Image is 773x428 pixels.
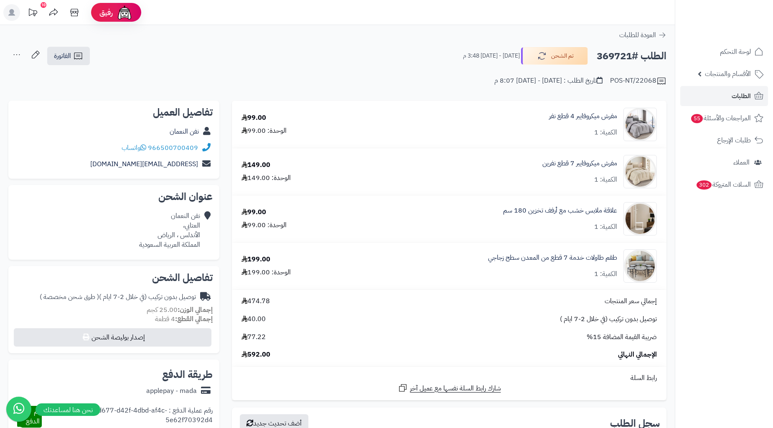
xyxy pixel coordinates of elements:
[705,68,751,80] span: الأقسام والمنتجات
[242,314,266,324] span: 40.00
[235,373,663,383] div: رابط السلة
[716,20,765,38] img: logo-2.png
[15,273,213,283] h2: تفاصيل الشحن
[242,126,287,136] div: الوحدة: 99.00
[242,160,270,170] div: 149.00
[732,90,751,102] span: الطلبات
[696,179,751,190] span: السلات المتروكة
[242,350,270,360] span: 592.00
[162,370,213,380] h2: طريقة الدفع
[14,328,211,347] button: إصدار بوليصة الشحن
[99,8,113,18] span: رفيق
[47,47,90,65] a: الفاتورة
[594,128,617,137] div: الكمية: 1
[463,52,520,60] small: [DATE] - [DATE] 3:48 م
[680,42,768,62] a: لوحة التحكم
[680,152,768,172] a: العملاء
[597,48,666,65] h2: الطلب #369721
[624,249,656,283] img: 1754220764-220602020552-90x90.jpg
[680,175,768,195] a: السلات المتروكة302
[147,305,213,315] small: 25.00 كجم
[170,127,199,137] a: نفن النعمان
[594,175,617,185] div: الكمية: 1
[242,255,270,264] div: 199.00
[242,296,270,306] span: 474.78
[398,383,501,393] a: شارك رابط السلة نفسها مع عميل آخر
[680,108,768,128] a: المراجعات والأسئلة55
[122,143,146,153] a: واتساب
[139,211,200,249] div: نفن النعمان العتابي، الأندلس ، الرياض المملكة العربية السعودية
[587,332,657,342] span: ضريبة القيمة المضافة 15%
[40,292,99,302] span: ( طرق شحن مخصصة )
[488,253,617,263] a: طقم طاولات خدمة 7 قطع من المعدن سطح زجاجي
[178,305,213,315] strong: إجمالي الوزن:
[690,112,751,124] span: المراجعات والأسئلة
[242,220,287,230] div: الوحدة: 99.00
[594,222,617,232] div: الكمية: 1
[41,2,46,8] div: 10
[624,155,656,188] img: 1748340942-1-90x90.jpg
[549,111,617,121] a: مفرش ميكروفايبر 4 قطع نفر
[15,107,213,117] h2: تفاصيل العميل
[717,134,751,146] span: طلبات الإرجاع
[242,268,291,277] div: الوحدة: 199.00
[410,384,501,393] span: شارك رابط السلة نفسها مع عميل آخر
[90,159,198,169] a: [EMAIL_ADDRESS][DOMAIN_NAME]
[619,30,666,40] a: العودة للطلبات
[624,202,656,236] img: 1753165976-1-90x90.jpg
[26,407,40,426] span: تم الدفع
[15,192,213,202] h2: عنوان الشحن
[594,269,617,279] div: الكمية: 1
[542,159,617,168] a: مفرش ميكروفايبر 7 قطع نفرين
[155,314,213,324] small: 4 قطعة
[720,46,751,58] span: لوحة التحكم
[521,47,588,65] button: تم الشحن
[22,4,43,23] a: تحديثات المنصة
[146,386,197,396] div: applepay - mada
[175,314,213,324] strong: إجمالي القطع:
[242,208,266,217] div: 99.00
[42,406,213,428] div: رقم عملية الدفع : c172d677-d42f-4dbd-af4c-5e62f70392d4
[610,76,666,86] div: POS-NT/22068
[560,314,657,324] span: توصيل بدون تركيب (في خلال 2-7 ايام )
[733,157,750,168] span: العملاء
[619,30,656,40] span: العودة للطلبات
[618,350,657,360] span: الإجمالي النهائي
[680,86,768,106] a: الطلبات
[242,173,291,183] div: الوحدة: 149.00
[691,114,703,123] span: 55
[40,292,196,302] div: توصيل بدون تركيب (في خلال 2-7 ايام )
[494,76,603,86] div: تاريخ الطلب : [DATE] - [DATE] 8:07 م
[242,113,266,123] div: 99.00
[503,206,617,215] a: علاقة ملابس خشب مع أرفف تخزين 180 سم
[242,332,266,342] span: 77.22
[697,180,712,190] span: 302
[624,108,656,141] img: 1748260663-1-90x90.jpg
[116,4,133,21] img: ai-face.png
[54,51,71,61] span: الفاتورة
[605,296,657,306] span: إجمالي سعر المنتجات
[680,130,768,150] a: طلبات الإرجاع
[148,143,198,153] a: 966500700409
